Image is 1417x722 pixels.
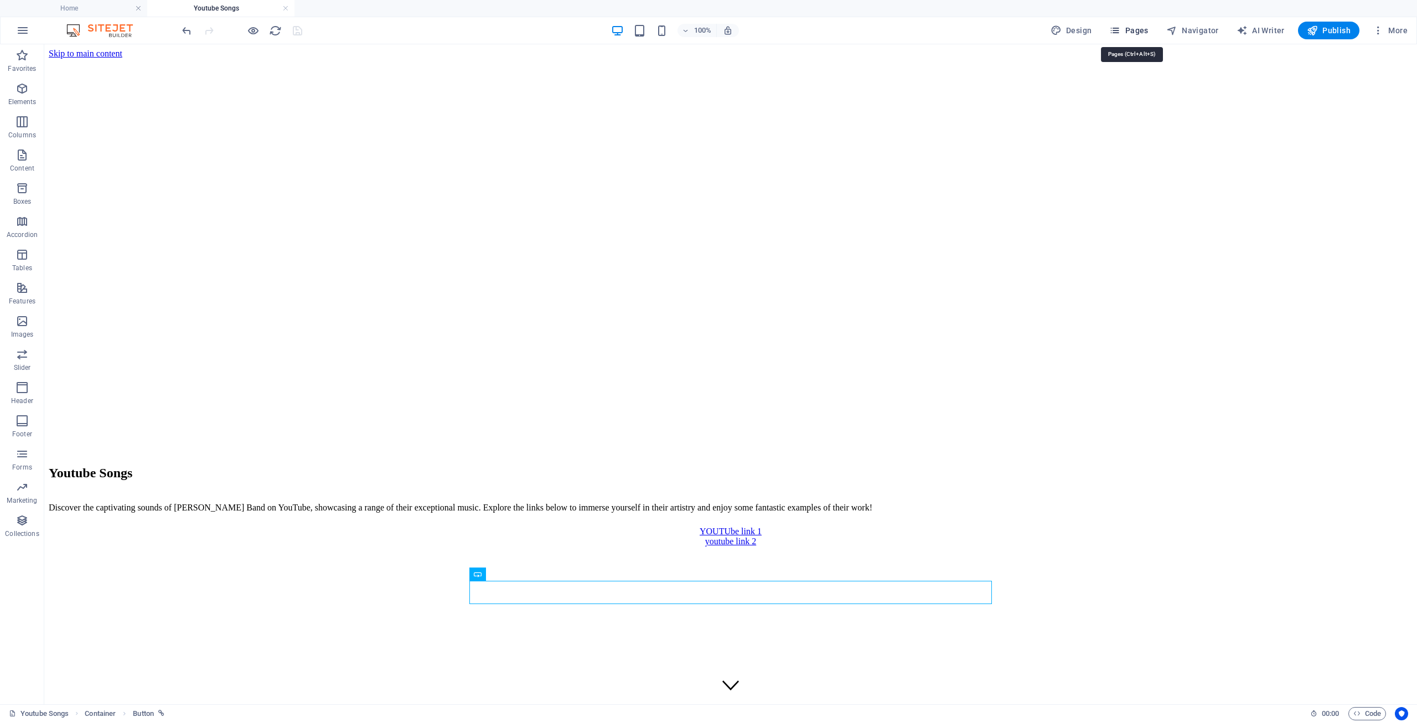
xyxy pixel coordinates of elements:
[1310,707,1340,720] h6: Session time
[1232,22,1289,39] button: AI Writer
[14,363,31,372] p: Slider
[9,707,69,720] a: Click to cancel selection. Double-click to open Pages
[10,164,34,173] p: Content
[1109,25,1148,36] span: Pages
[8,131,36,140] p: Columns
[694,24,712,37] h6: 100%
[13,197,32,206] p: Boxes
[1353,707,1381,720] span: Code
[85,707,164,720] nav: breadcrumb
[1105,22,1152,39] button: Pages
[8,64,36,73] p: Favorites
[7,496,37,505] p: Marketing
[147,2,294,14] h4: Youtube Songs
[1046,22,1097,39] button: Design
[4,458,1368,468] div: Discover the captivating sounds of [PERSON_NAME] Band on YouTube, showcasing a range of their exc...
[1166,25,1219,36] span: Navigator
[1373,25,1408,36] span: More
[1162,22,1223,39] button: Navigator
[1330,709,1331,718] span: :
[246,24,260,37] button: Click here to leave preview mode and continue editing
[1322,707,1339,720] span: 00 00
[1051,25,1092,36] span: Design
[11,330,34,339] p: Images
[1237,25,1285,36] span: AI Writer
[1046,22,1097,39] div: Design (Ctrl+Alt+Y)
[1298,22,1359,39] button: Publish
[7,230,38,239] p: Accordion
[8,97,37,106] p: Elements
[1368,22,1412,39] button: More
[64,24,147,37] img: Editor Logo
[180,24,193,37] button: undo
[1348,707,1386,720] button: Code
[12,264,32,272] p: Tables
[12,463,32,472] p: Forms
[12,430,32,439] p: Footer
[133,707,154,720] span: Click to select. Double-click to edit
[180,24,193,37] i: Undo: Change link (Ctrl+Z)
[4,4,78,14] a: Skip to main content
[9,297,35,306] p: Features
[158,710,164,716] i: This element is linked
[678,24,717,37] button: 100%
[5,529,39,538] p: Collections
[1395,707,1408,720] button: Usercentrics
[1307,25,1351,36] span: Publish
[268,24,282,37] button: reload
[85,707,116,720] span: Click to select. Double-click to edit
[11,396,33,405] p: Header
[723,25,733,35] i: On resize automatically adjust zoom level to fit chosen device.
